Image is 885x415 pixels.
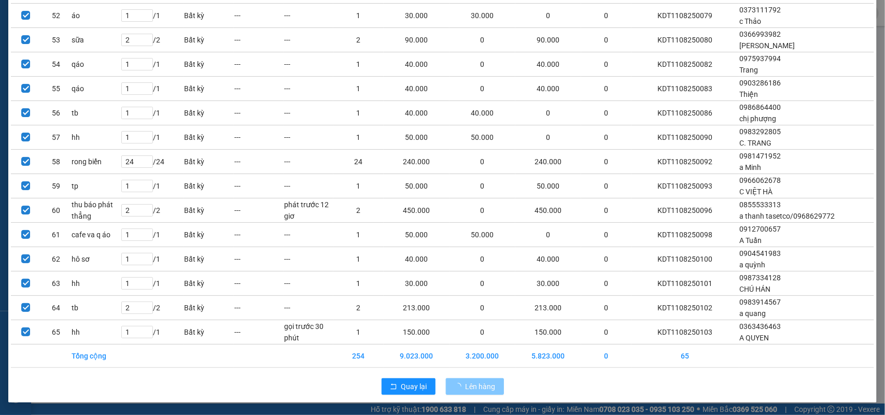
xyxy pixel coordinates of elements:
[284,223,333,247] td: ---
[141,34,152,40] span: Increase Value
[740,176,781,184] span: 0966062678
[144,210,150,217] span: down
[740,309,766,318] span: a quang
[141,83,152,89] span: Increase Value
[449,345,515,368] td: 3.200.000
[515,125,581,150] td: 0
[631,125,739,150] td: KDT1108250090
[234,296,284,320] td: ---
[515,320,581,345] td: 150.000
[144,64,150,70] span: down
[141,156,152,162] span: Increase Value
[141,59,152,64] span: Increase Value
[184,223,233,247] td: Bất kỳ
[141,332,152,338] span: Decrease Value
[141,259,152,265] span: Decrease Value
[581,296,631,320] td: 0
[401,381,427,392] span: Quay lại
[144,278,150,284] span: up
[581,101,631,125] td: 0
[144,235,150,241] span: down
[384,4,449,28] td: 30.000
[740,6,781,14] span: 0373111792
[631,320,739,345] td: KDT1108250103
[515,28,581,52] td: 90.000
[740,103,781,111] span: 0986864400
[144,205,150,211] span: up
[466,381,496,392] span: Lên hàng
[234,271,284,296] td: ---
[449,101,515,125] td: 40.000
[581,52,631,77] td: 0
[144,230,150,236] span: up
[234,4,284,28] td: ---
[740,115,777,123] span: chị phượng
[449,28,515,52] td: 0
[284,320,333,345] td: gọi trước 30 phút
[97,25,433,38] li: [PERSON_NAME], [PERSON_NAME]
[333,150,383,174] td: 24
[71,271,121,296] td: hh
[121,52,184,77] td: / 1
[284,77,333,101] td: ---
[581,345,631,368] td: 0
[284,4,333,28] td: ---
[384,271,449,296] td: 30.000
[284,198,333,223] td: phát trước 12 giơ
[449,296,515,320] td: 0
[740,66,758,74] span: Trang
[184,101,233,125] td: Bất kỳ
[234,101,284,125] td: ---
[515,296,581,320] td: 213.000
[581,223,631,247] td: 0
[515,247,581,271] td: 40.000
[333,77,383,101] td: 1
[71,247,121,271] td: hô sơ
[41,174,71,198] td: 59
[141,308,152,313] span: Decrease Value
[333,52,383,77] td: 1
[384,223,449,247] td: 50.000
[141,229,152,235] span: Increase Value
[71,174,121,198] td: tp
[144,35,150,41] span: up
[384,150,449,174] td: 240.000
[184,52,233,77] td: Bất kỳ
[184,198,233,223] td: Bất kỳ
[740,17,762,25] span: c Thảo
[141,89,152,94] span: Decrease Value
[449,198,515,223] td: 0
[41,101,71,125] td: 56
[333,223,383,247] td: 1
[141,16,152,21] span: Decrease Value
[515,223,581,247] td: 0
[515,52,581,77] td: 40.000
[515,345,581,368] td: 5.823.000
[234,77,284,101] td: ---
[333,174,383,198] td: 1
[141,113,152,119] span: Decrease Value
[121,77,184,101] td: / 1
[740,225,781,233] span: 0912700657
[121,320,184,345] td: / 1
[121,174,184,198] td: / 1
[740,188,773,196] span: C VIỆT HÀ
[515,150,581,174] td: 240.000
[184,77,233,101] td: Bất kỳ
[631,271,739,296] td: KDT1108250101
[631,223,739,247] td: KDT1108250098
[284,28,333,52] td: ---
[41,52,71,77] td: 54
[631,52,739,77] td: KDT1108250082
[449,247,515,271] td: 0
[71,150,121,174] td: rong biển
[184,4,233,28] td: Bất kỳ
[581,320,631,345] td: 0
[449,174,515,198] td: 0
[234,320,284,345] td: ---
[141,132,152,137] span: Increase Value
[121,150,184,174] td: / 24
[144,83,150,90] span: up
[144,137,150,144] span: down
[71,296,121,320] td: tb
